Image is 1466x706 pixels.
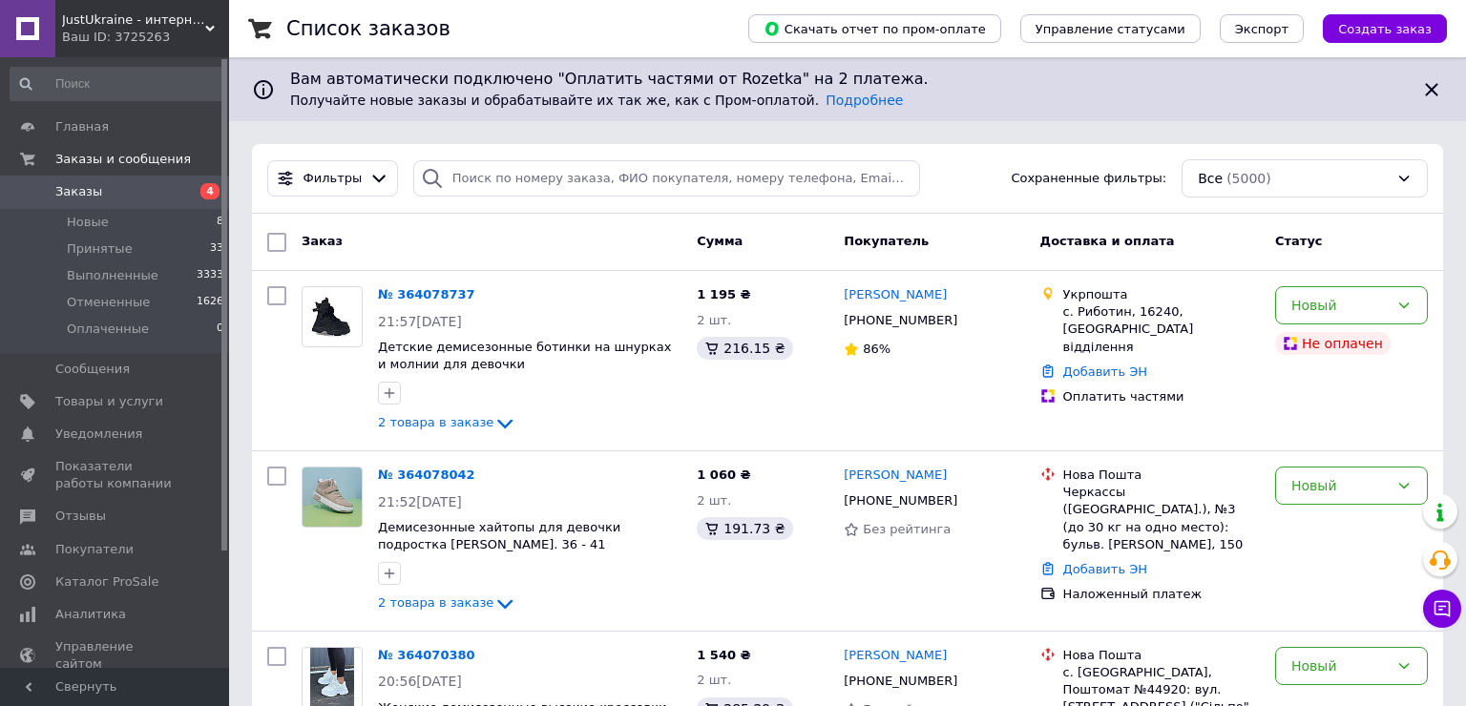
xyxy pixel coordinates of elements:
[697,287,750,301] span: 1 195 ₴
[67,294,150,311] span: Отмененные
[697,493,731,508] span: 2 шт.
[1291,295,1389,316] div: Новый
[200,183,220,199] span: 4
[303,295,362,339] img: Фото товару
[55,541,134,558] span: Покупатели
[844,467,947,485] a: [PERSON_NAME]
[764,20,986,37] span: Скачать отчет по пром-оплате
[378,494,462,509] span: 21:52[DATE]
[1235,22,1288,36] span: Экспорт
[413,160,921,197] input: Поиск по номеру заказа, ФИО покупателя, номеру телефона, Email, номеру накладной
[378,648,475,662] a: № 364070380
[378,596,493,611] span: 2 товара в заказе
[217,321,223,338] span: 0
[1323,14,1447,43] button: Создать заказ
[840,488,961,513] div: [PHONE_NUMBER]
[1291,475,1389,496] div: Новый
[697,673,731,687] span: 2 шт.
[378,314,462,329] span: 21:57[DATE]
[55,606,126,623] span: Аналитика
[378,287,475,301] a: № 364078737
[697,517,792,540] div: 191.73 ₴
[55,361,130,378] span: Сообщения
[1063,562,1147,576] a: Добавить ЭН
[844,234,929,248] span: Покупатель
[302,234,343,248] span: Заказ
[1275,234,1323,248] span: Статус
[826,93,903,108] a: Подробнее
[290,69,1405,91] span: Вам автоматически подключено "Оплатить частями от Rozetka" на 2 платежа.
[55,638,177,673] span: Управление сайтом
[1063,364,1147,379] a: Добавить ЭН
[840,308,961,333] div: [PHONE_NUMBER]
[197,267,223,284] span: 3333
[55,393,163,410] span: Товары и услуги
[1226,171,1271,186] span: (5000)
[378,340,671,372] a: Детские демисезонные ботинки на шнурках и молнии для девочки
[697,337,792,360] div: 216.15 ₴
[1338,22,1432,36] span: Создать заказ
[863,522,951,536] span: Без рейтинга
[1063,586,1260,603] div: Наложенный платеж
[55,426,142,443] span: Уведомления
[67,240,133,258] span: Принятые
[302,286,363,347] a: Фото товару
[55,183,102,200] span: Заказы
[1063,286,1260,303] div: Укрпошта
[1063,484,1260,553] div: Черкассы ([GEOGRAPHIC_DATA].), №3 (до 30 кг на одно место): бульв. [PERSON_NAME], 150
[1040,234,1175,248] span: Доставка и оплата
[1036,22,1185,36] span: Управление статусами
[62,11,205,29] span: JustUkraine - интернет магазин мужской и женской обуви
[302,467,363,528] a: Фото товару
[1198,169,1223,188] span: Все
[304,170,363,188] span: Фильтры
[378,415,516,429] a: 2 товара в заказе
[697,234,743,248] span: Сумма
[1011,170,1166,188] span: Сохраненные фильтры:
[748,14,1001,43] button: Скачать отчет по пром-оплате
[55,118,109,135] span: Главная
[1304,21,1447,35] a: Создать заказ
[67,267,158,284] span: Выполненные
[55,508,106,525] span: Отзывы
[1275,332,1391,355] div: Не оплачен
[844,286,947,304] a: [PERSON_NAME]
[1423,590,1461,628] button: Чат с покупателем
[697,467,750,482] span: 1 060 ₴
[55,151,191,168] span: Заказы и сообщения
[697,648,750,662] span: 1 540 ₴
[217,214,223,231] span: 8
[286,17,450,40] h1: Список заказов
[378,467,475,482] a: № 364078042
[1063,647,1260,664] div: Нова Пошта
[378,595,516,610] a: 2 товара в заказе
[55,458,177,492] span: Показатели работы компании
[378,416,493,430] span: 2 товара в заказе
[67,321,149,338] span: Оплаченные
[378,520,620,552] a: Демисезонные хайтопы для девочки подростка [PERSON_NAME]. 36 - 41
[67,214,109,231] span: Новые
[197,294,223,311] span: 1626
[1063,303,1260,356] div: с. Риботин, 16240, [GEOGRAPHIC_DATA] відділення
[62,29,229,46] div: Ваш ID: 3725263
[55,573,158,591] span: Каталог ProSale
[303,467,362,527] img: Фото товару
[844,647,947,665] a: [PERSON_NAME]
[378,674,462,689] span: 20:56[DATE]
[1020,14,1201,43] button: Управление статусами
[1291,655,1389,676] div: Новый
[1063,388,1260,405] div: Оплатить частями
[210,240,223,258] span: 33
[697,313,731,327] span: 2 шт.
[863,342,890,356] span: 86%
[290,93,903,108] span: Получайте новые заказы и обрабатывайте их так же, как с Пром-оплатой.
[10,67,225,101] input: Поиск
[1220,14,1304,43] button: Экспорт
[840,669,961,694] div: [PHONE_NUMBER]
[1063,467,1260,484] div: Нова Пошта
